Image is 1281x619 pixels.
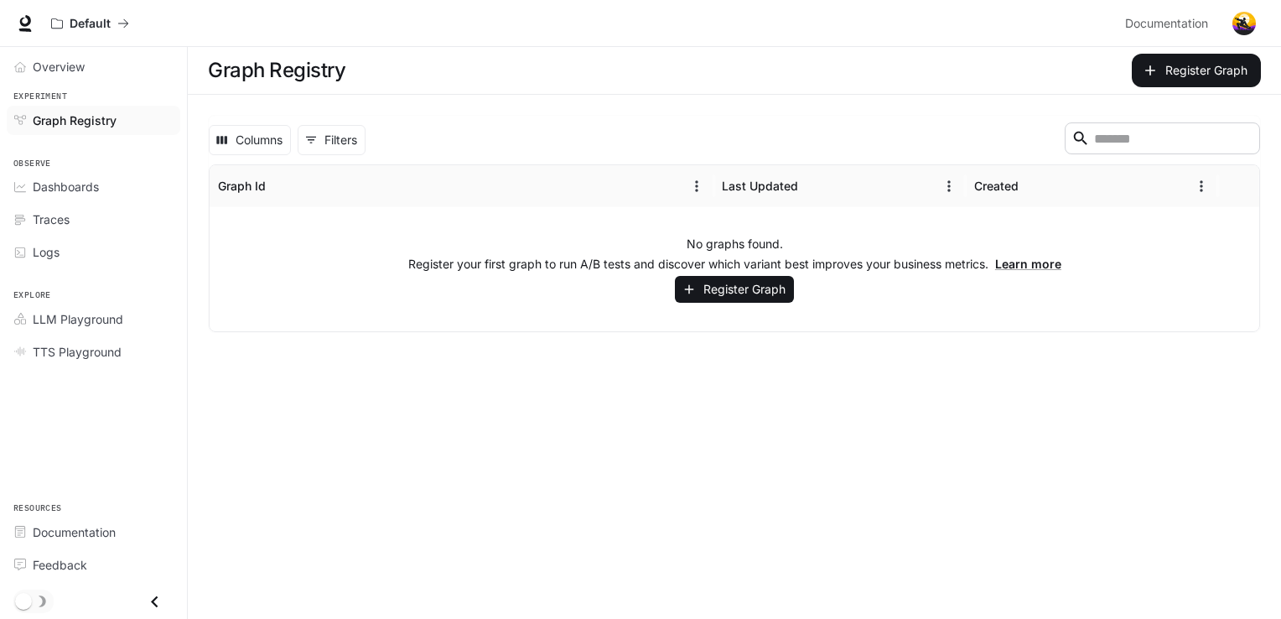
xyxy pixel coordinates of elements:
[995,257,1061,271] a: Learn more
[33,211,70,228] span: Traces
[1189,174,1214,199] button: Menu
[7,172,180,201] a: Dashboards
[7,337,180,367] a: TTS Playground
[267,174,293,199] button: Sort
[7,550,180,580] a: Feedback
[7,106,180,135] a: Graph Registry
[1065,122,1260,158] div: Search
[70,17,111,31] p: Default
[208,54,345,87] h1: Graph Registry
[936,174,962,199] button: Menu
[1118,7,1221,40] a: Documentation
[209,125,291,155] button: Select columns
[7,205,180,234] a: Traces
[15,591,32,610] span: Dark mode toggle
[33,178,99,195] span: Dashboards
[675,276,794,304] button: Register Graph
[33,556,87,574] span: Feedback
[33,343,122,361] span: TTS Playground
[1227,7,1261,40] button: User avatar
[7,518,180,547] a: Documentation
[1232,12,1256,35] img: User avatar
[7,52,180,81] a: Overview
[33,112,117,129] span: Graph Registry
[33,310,123,328] span: LLM Playground
[33,243,60,261] span: Logs
[218,179,266,193] div: Graph Id
[722,179,798,193] div: Last Updated
[136,585,174,619] button: Close drawer
[1132,54,1261,87] button: Register Graph
[33,523,116,541] span: Documentation
[800,174,825,199] button: Sort
[684,174,709,199] button: Menu
[7,237,180,267] a: Logs
[687,236,783,252] p: No graphs found.
[33,58,85,75] span: Overview
[1125,13,1208,34] span: Documentation
[7,304,180,334] a: LLM Playground
[44,7,137,40] button: All workspaces
[408,256,1061,273] p: Register your first graph to run A/B tests and discover which variant best improves your business...
[298,125,366,155] button: Show filters
[1020,174,1045,199] button: Sort
[974,179,1019,193] div: Created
